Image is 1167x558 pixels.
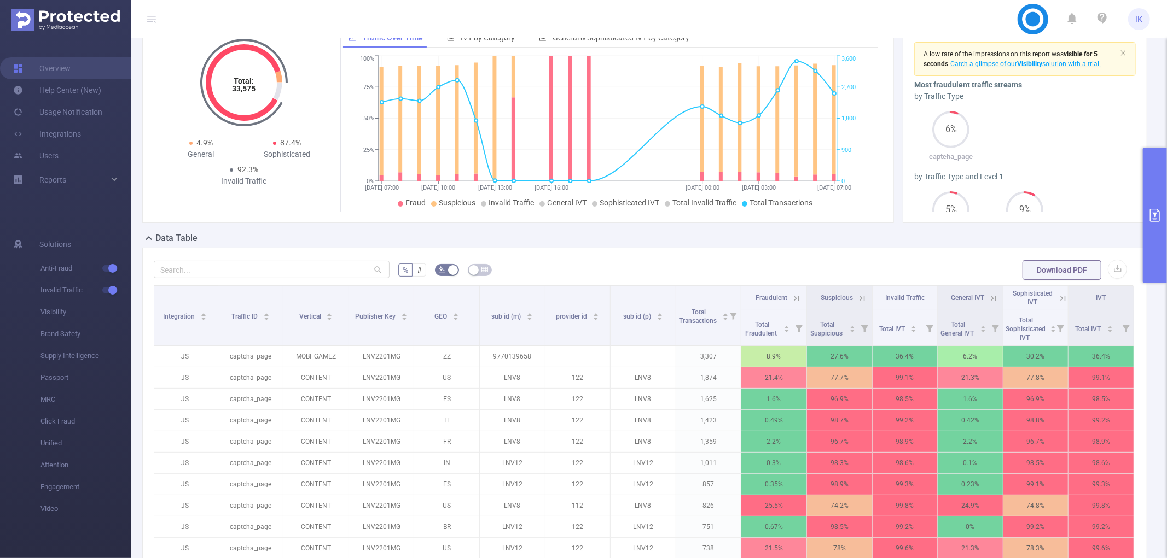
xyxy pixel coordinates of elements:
[938,389,1003,409] p: 1.6%
[676,516,741,537] p: 751
[1069,453,1134,473] p: 98.6%
[741,410,806,431] p: 0.49%
[1069,431,1134,452] p: 98.9%
[1050,324,1056,327] i: icon: caret-up
[39,175,66,184] span: Reports
[365,184,399,191] tspan: [DATE] 07:00
[283,453,349,473] p: CONTENT
[527,316,533,319] i: icon: caret-down
[841,146,851,154] tspan: 900
[283,367,349,388] p: CONTENT
[40,389,131,410] span: MRC
[807,495,872,516] p: 74.2%
[1120,50,1127,56] i: icon: close
[841,178,845,185] tspan: 0
[1076,325,1103,333] span: Total IVT
[403,266,408,274] span: %
[414,453,479,473] p: IN
[938,410,1003,431] p: 0.42%
[349,389,414,409] p: LNV2201MG
[414,474,479,495] p: ES
[807,453,872,473] p: 98.3%
[13,57,71,79] a: Overview
[155,232,198,245] h2: Data Table
[417,266,422,274] span: #
[1003,431,1069,452] p: 96.7%
[349,431,414,452] p: LNV2201MG
[810,321,844,337] span: Total Suspicious
[623,313,653,320] span: sub id (p)
[980,328,986,331] i: icon: caret-down
[807,516,872,537] p: 98.5%
[233,84,256,93] tspan: 33,575
[163,313,196,320] span: Integration
[676,410,741,431] p: 1,423
[281,138,301,147] span: 87.4%
[849,324,856,331] div: Sort
[1018,60,1043,68] b: Visibility
[841,56,856,63] tspan: 3,600
[741,516,806,537] p: 0.67%
[1096,294,1106,302] span: IVT
[1003,516,1069,537] p: 99.2%
[402,312,408,315] i: icon: caret-up
[218,346,283,367] p: captcha_page
[938,346,1003,367] p: 6.2%
[914,80,1023,89] b: Most fraudulent traffic streams
[414,389,479,409] p: ES
[40,454,131,476] span: Attention
[750,198,812,207] span: Total Transactions
[40,432,131,454] span: Unified
[39,233,71,255] span: Solutions
[742,184,776,191] tspan: [DATE] 03:00
[611,516,676,537] p: LNV12
[611,389,676,409] p: LNV8
[263,312,270,318] div: Sort
[593,316,599,319] i: icon: caret-down
[807,346,872,367] p: 27.6%
[783,324,790,331] div: Sort
[948,60,1101,68] span: Catch a glimpse of our solution with a trial.
[349,495,414,516] p: LNV2201MG
[807,367,872,388] p: 77.7%
[480,516,545,537] p: LNV12
[439,198,475,207] span: Suspicious
[611,431,676,452] p: LNV8
[1003,495,1069,516] p: 74.8%
[756,294,788,302] span: Fraudulent
[938,431,1003,452] p: 2.2%
[910,328,916,331] i: icon: caret-down
[545,431,611,452] p: 122
[283,389,349,409] p: CONTENT
[263,312,269,315] i: icon: caret-up
[40,498,131,520] span: Video
[686,184,719,191] tspan: [DATE] 00:00
[355,313,397,320] span: Publisher Key
[360,56,374,63] tspan: 100%
[924,50,1050,58] span: A low rate of the impressions on this report
[153,516,218,537] p: JS
[200,312,207,318] div: Sort
[885,294,925,302] span: Invalid Traffic
[988,310,1003,345] i: Filter menu
[672,198,736,207] span: Total Invalid Traffic
[201,312,207,315] i: icon: caret-up
[402,316,408,319] i: icon: caret-down
[600,198,659,207] span: Sophisticated IVT
[1069,495,1134,516] p: 99.8%
[807,410,872,431] p: 98.7%
[676,495,741,516] p: 826
[434,313,449,320] span: GEO
[283,410,349,431] p: CONTENT
[40,367,131,389] span: Passport
[1069,410,1134,431] p: 99.2%
[11,9,120,31] img: Protected Media
[480,431,545,452] p: LNV8
[1013,290,1053,306] span: Sophisticated IVT
[873,346,938,367] p: 36.4%
[545,367,611,388] p: 122
[676,453,741,473] p: 1,011
[201,316,207,319] i: icon: caret-down
[453,316,459,319] i: icon: caret-down
[611,495,676,516] p: LNV8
